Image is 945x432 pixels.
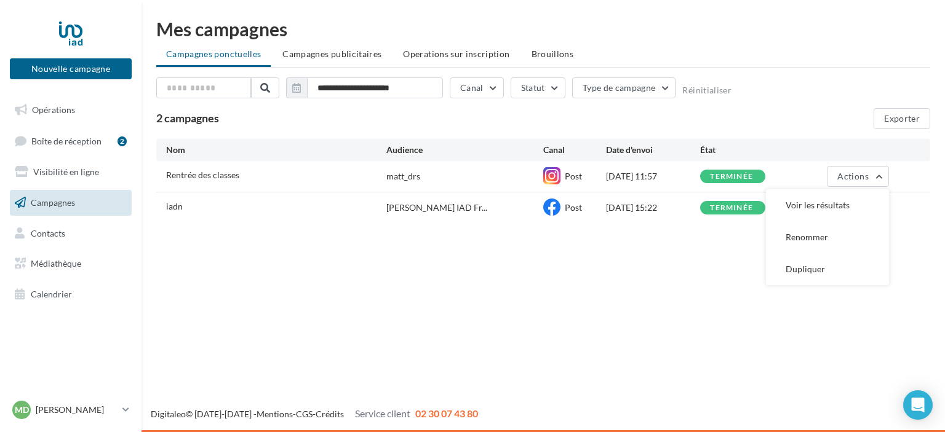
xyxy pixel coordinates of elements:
[31,227,65,238] span: Contacts
[7,221,134,246] a: Contacts
[166,144,386,156] div: Nom
[606,144,700,156] div: Date d'envoi
[32,104,75,115] span: Opérations
[543,144,606,156] div: Canal
[7,159,134,185] a: Visibilité en ligne
[156,111,219,125] span: 2 campagnes
[166,170,239,180] span: Rentrée des classes
[36,404,118,416] p: [PERSON_NAME]
[282,49,381,59] span: Campagnes publicitaires
[700,144,794,156] div: État
[766,253,889,285] button: Dupliquer
[606,202,700,214] div: [DATE] 15:22
[33,167,99,177] span: Visibilité en ligne
[766,189,889,221] button: Voir les résultats
[903,390,933,420] div: Open Intercom Messenger
[156,20,930,38] div: Mes campagnes
[7,190,134,216] a: Campagnes
[7,281,134,307] a: Calendrier
[710,204,753,212] div: terminée
[7,128,134,154] a: Boîte de réception2
[710,173,753,181] div: terminée
[565,202,582,213] span: Post
[257,409,293,419] a: Mentions
[874,108,930,129] button: Exporter
[355,407,410,419] span: Service client
[10,58,132,79] button: Nouvelle campagne
[532,49,574,59] span: Brouillons
[15,404,29,416] span: MD
[316,409,344,419] a: Crédits
[682,85,732,95] button: Réinitialiser
[415,407,478,419] span: 02 30 07 43 80
[296,409,313,419] a: CGS
[837,171,868,181] span: Actions
[511,77,565,98] button: Statut
[7,251,134,277] a: Médiathèque
[31,289,72,299] span: Calendrier
[31,258,81,269] span: Médiathèque
[151,409,478,419] span: © [DATE]-[DATE] - - -
[386,144,543,156] div: Audience
[118,136,127,146] div: 2
[31,135,102,146] span: Boîte de réception
[827,166,888,187] button: Actions
[31,197,75,208] span: Campagnes
[10,398,132,422] a: MD [PERSON_NAME]
[403,49,509,59] span: Operations sur inscription
[7,97,134,123] a: Opérations
[151,409,186,419] a: Digitaleo
[166,201,183,211] span: iadn
[450,77,504,98] button: Canal
[386,202,487,214] span: [PERSON_NAME] IAD Fr...
[572,77,676,98] button: Type de campagne
[565,171,582,181] span: Post
[766,221,889,253] button: Renommer
[386,170,420,183] div: matt_drs
[606,170,700,183] div: [DATE] 11:57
